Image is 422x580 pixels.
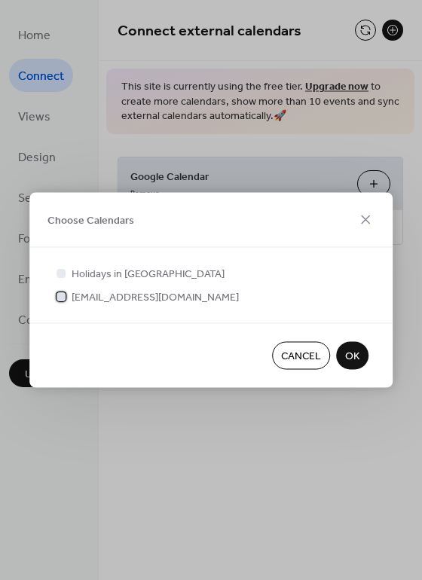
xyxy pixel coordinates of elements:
[345,349,359,365] span: OK
[72,290,239,306] span: [EMAIL_ADDRESS][DOMAIN_NAME]
[72,267,225,282] span: Holidays in [GEOGRAPHIC_DATA]
[336,342,368,370] button: OK
[272,342,330,370] button: Cancel
[281,349,321,365] span: Cancel
[47,213,134,229] span: Choose Calendars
